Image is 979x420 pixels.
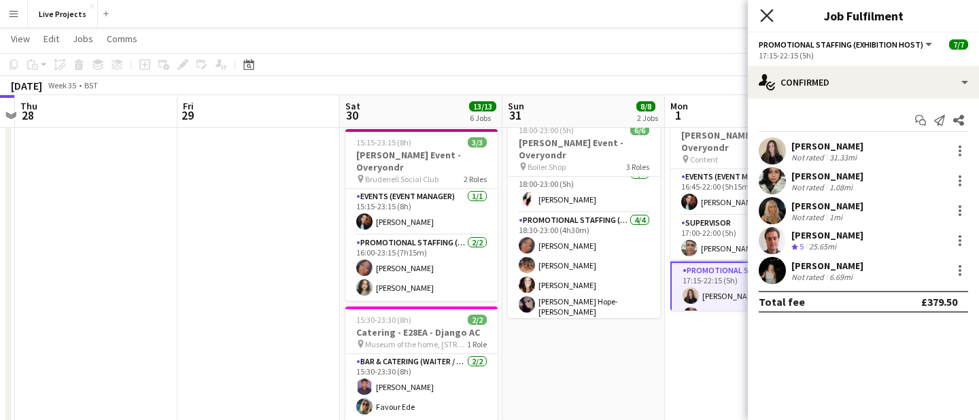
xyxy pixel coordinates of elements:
div: [PERSON_NAME] [791,140,863,152]
span: Fri [183,100,194,112]
span: 3 Roles [626,162,649,172]
a: Edit [38,30,65,48]
span: 8/8 [636,101,655,111]
span: 7/7 [949,39,968,50]
span: Comms [107,33,137,45]
span: Brudenell Social Club [365,174,439,184]
div: [PERSON_NAME] [791,200,863,212]
div: £379.50 [921,295,957,309]
app-card-role: Promotional Staffing (Exhibition Host)5/517:15-22:15 (5h)[PERSON_NAME][PERSON_NAME] [670,262,823,389]
span: 30 [343,107,360,123]
span: Week 35 [45,80,79,90]
a: Jobs [67,30,99,48]
div: 1mi [827,212,845,222]
div: [PERSON_NAME] [791,170,863,182]
span: Sun [508,100,524,112]
h3: [PERSON_NAME] Event - Overyondr [508,137,660,161]
a: View [5,30,35,48]
h3: Catering - E28EA - Django AC [345,326,498,338]
app-job-card: 15:30-23:30 (8h)2/2Catering - E28EA - Django AC Museum of the home, [STREET_ADDRESS]1 RoleBar & C... [345,307,498,420]
app-card-role: Bar & Catering (Waiter / waitress)2/215:30-23:30 (8h)[PERSON_NAME]Favour Ede [345,354,498,420]
span: 29 [181,107,194,123]
span: 15:15-23:15 (8h) [356,137,411,147]
app-job-card: 18:00-23:00 (5h)6/6[PERSON_NAME] Event - Overyondr Boiler Shop3 RolesEvents (Event Manager)1/118:... [508,117,660,318]
span: 2 Roles [464,174,487,184]
div: BST [84,80,98,90]
app-card-role: Events (Event Manager)1/115:15-23:15 (8h)[PERSON_NAME] [345,189,498,235]
div: 17:15-22:15 (5h) [759,50,968,60]
span: Jobs [73,33,93,45]
span: 13/13 [469,101,496,111]
span: Sat [345,100,360,112]
div: Not rated [791,272,827,282]
div: 6 Jobs [470,113,496,123]
span: 6/6 [630,125,649,135]
div: Not rated [791,152,827,162]
span: 18:00-23:00 (5h) [519,125,574,135]
button: Live Projects [28,1,98,27]
div: Confirmed [748,66,979,99]
div: 6.69mi [827,272,855,282]
app-card-role: Supervisor1/118:00-23:00 (5h)[PERSON_NAME] [508,167,660,213]
span: Content [690,154,718,164]
div: [PERSON_NAME] [791,260,863,272]
app-card-role: Events (Event Manager)1/116:45-22:00 (5h15m)[PERSON_NAME] [670,169,823,215]
span: 31 [506,107,524,123]
div: [PERSON_NAME] [791,229,863,241]
span: 15:30-23:30 (8h) [356,315,411,325]
div: [DATE] [11,79,42,92]
app-card-role: Supervisor1/117:00-22:00 (5h)[PERSON_NAME] [670,215,823,262]
app-card-role: Promotional Staffing (Exhibition Host)4/418:30-23:00 (4h30m)[PERSON_NAME][PERSON_NAME][PERSON_NAM... [508,213,660,322]
div: Total fee [759,295,805,309]
span: Thu [20,100,37,112]
div: 1.08mi [827,182,855,192]
div: 31.33mi [827,152,859,162]
div: Not rated [791,182,827,192]
app-job-card: 16:45-22:15 (5h30m)7/7[PERSON_NAME] Event - Overyondr Content3 RolesEvents (Event Manager)1/116:4... [670,109,823,311]
div: 25.65mi [806,241,839,253]
div: 2 Jobs [637,113,658,123]
span: Boiler Shop [528,162,566,172]
h3: [PERSON_NAME] Event - Overyondr [345,149,498,173]
span: 28 [18,107,37,123]
span: 1 [668,107,688,123]
a: Comms [101,30,143,48]
h3: Job Fulfilment [748,7,979,24]
span: 1 Role [467,339,487,349]
span: 2/2 [468,315,487,325]
h3: [PERSON_NAME] Event - Overyondr [670,129,823,154]
button: Promotional Staffing (Exhibition Host) [759,39,934,50]
span: Edit [44,33,59,45]
app-card-role: Promotional Staffing (Exhibition Host)2/216:00-23:15 (7h15m)[PERSON_NAME][PERSON_NAME] [345,235,498,301]
div: Not rated [791,212,827,222]
span: 5 [800,241,804,251]
app-job-card: 15:15-23:15 (8h)3/3[PERSON_NAME] Event - Overyondr Brudenell Social Club2 RolesEvents (Event Mana... [345,129,498,301]
span: Mon [670,100,688,112]
span: Museum of the home, [STREET_ADDRESS] [365,339,467,349]
span: Promotional Staffing (Exhibition Host) [759,39,923,50]
span: 3/3 [468,137,487,147]
span: View [11,33,30,45]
